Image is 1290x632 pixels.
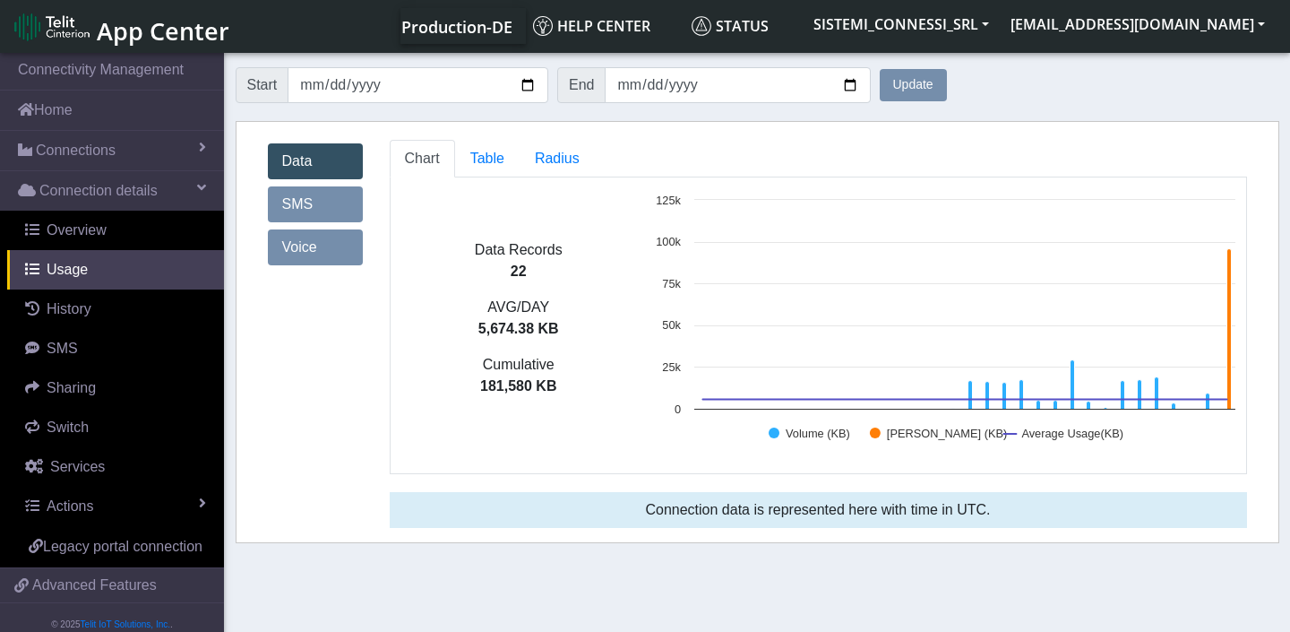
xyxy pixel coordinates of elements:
text: 25k [662,360,681,374]
text: 50k [662,318,681,332]
a: Telit IoT Solutions, Inc. [81,619,170,629]
span: Table [470,151,504,166]
span: Sharing [47,380,96,395]
img: knowledge.svg [533,16,553,36]
a: Your current platform instance [400,8,512,44]
span: Usage [47,262,88,277]
text: 100k [656,235,681,248]
span: Chart [405,151,440,166]
a: SMS [268,186,363,222]
span: Switch [47,420,89,435]
span: End [557,67,606,103]
text: [PERSON_NAME] (KB) [887,427,1007,440]
text: 0 [675,403,681,416]
div: Connection data is represented here with time in UTC. [390,492,1247,528]
span: Connection details [39,180,158,202]
p: 181,580 KB [391,376,648,397]
span: Services [50,459,105,474]
text: Average Usage(KB) [1021,427,1123,440]
a: Overview [7,211,224,250]
span: Legacy portal connection [43,539,202,554]
span: SMS [47,341,78,356]
a: Services [7,447,224,487]
a: Data [268,143,363,179]
p: Data Records [391,239,648,261]
span: Start [236,67,289,103]
img: logo-telit-cinterion-gw-new.png [14,13,90,41]
a: SMS [7,329,224,368]
a: Switch [7,408,224,447]
img: status.svg [692,16,711,36]
p: 22 [391,261,648,282]
a: App Center [14,7,227,46]
text: 75k [662,277,681,290]
a: Sharing [7,368,224,408]
text: 125k [656,194,681,207]
p: 5,674.38 KB [391,318,648,340]
a: History [7,290,224,329]
a: Usage [7,250,224,290]
ul: Tabs [390,140,1247,177]
span: Advanced Features [32,575,157,596]
a: Status [684,8,803,44]
span: App Center [97,14,229,48]
a: Actions [7,487,224,526]
p: AVG/DAY [391,297,648,318]
span: Overview [47,222,107,238]
span: Status [692,16,769,36]
text: Volume (KB) [786,427,850,440]
span: Production-DE [401,16,512,38]
button: [EMAIL_ADDRESS][DOMAIN_NAME] [1000,8,1276,40]
span: History [47,301,91,316]
span: Help center [533,16,650,36]
button: Update [880,69,947,101]
a: Help center [526,8,684,44]
p: Cumulative [391,354,648,376]
a: Voice [268,229,363,265]
span: Actions [47,498,93,514]
button: SISTEMI_CONNESSI_SRL [803,8,1000,40]
span: Connections [36,140,116,161]
span: Radius [535,151,580,166]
